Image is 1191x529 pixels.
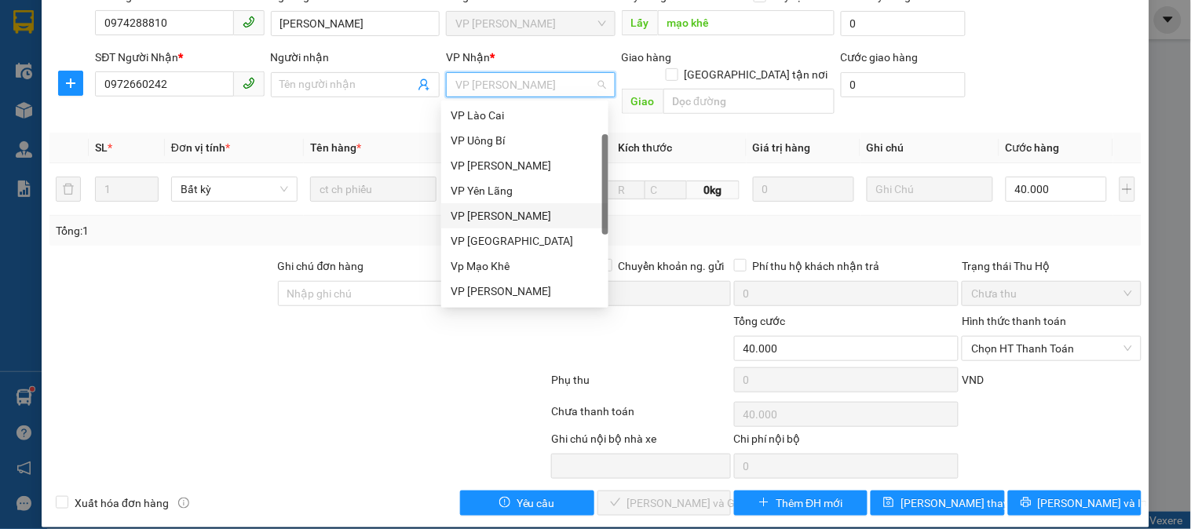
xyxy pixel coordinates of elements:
[971,337,1131,360] span: Chọn HT Thanh Toán
[95,49,264,66] div: SĐT Người Nhận
[645,181,687,199] input: C
[1021,497,1032,509] span: printer
[622,89,663,114] span: Giao
[597,181,645,199] input: R
[58,71,83,96] button: plus
[734,430,959,454] div: Chi phí nội bộ
[776,494,842,512] span: Thêm ĐH mới
[441,128,608,153] div: VP Uông Bí
[451,257,599,275] div: Vp Mạo Khê
[499,497,510,509] span: exclamation-circle
[841,51,919,64] label: Cước giao hàng
[278,281,503,306] input: Ghi chú đơn hàng
[622,51,672,64] span: Giao hàng
[17,8,148,42] strong: Công ty TNHH Phúc Xuyên
[9,60,159,87] strong: 024 3236 3236 -
[841,11,966,36] input: Cước lấy hàng
[278,260,364,272] label: Ghi chú đơn hàng
[612,257,731,275] span: Chuyển khoản ng. gửi
[883,497,894,509] span: save
[734,315,786,327] span: Tổng cước
[753,177,854,202] input: 0
[1038,494,1148,512] span: [PERSON_NAME] và In
[622,10,658,35] span: Lấy
[658,10,835,35] input: Dọc đường
[59,77,82,89] span: plus
[68,494,175,512] span: Xuất hóa đơn hàng
[56,222,461,239] div: Tổng: 1
[451,132,599,149] div: VP Uông Bí
[15,105,152,147] span: Gửi hàng Hạ Long: Hotline:
[962,374,984,386] span: VND
[451,107,599,124] div: VP Lào Cai
[860,133,999,163] th: Ghi chú
[310,177,437,202] input: VD: Bàn, Ghế
[678,66,835,83] span: [GEOGRAPHIC_DATA] tận nơi
[971,282,1131,305] span: Chưa thu
[451,283,599,300] div: VP [PERSON_NAME]
[441,103,608,128] div: VP Lào Cai
[901,494,1026,512] span: [PERSON_NAME] thay đổi
[517,494,555,512] span: Yêu cầu
[451,157,599,174] div: VP [PERSON_NAME]
[747,257,886,275] span: Phí thu hộ khách nhận trả
[550,403,732,430] div: Chưa thanh toán
[871,491,1004,516] button: save[PERSON_NAME] thay đổi
[178,498,189,509] span: info-circle
[243,16,255,28] span: phone
[753,141,811,154] span: Giá trị hàng
[56,177,81,202] button: delete
[734,491,868,516] button: plusThêm ĐH mới
[758,497,769,509] span: plus
[962,257,1141,275] div: Trạng thái Thu Hộ
[451,182,599,199] div: VP Yên Lãng
[663,89,835,114] input: Dọc đường
[34,74,158,101] strong: 0888 827 827 - 0848 827 827
[8,46,159,101] span: Gửi hàng [GEOGRAPHIC_DATA]: Hotline:
[243,77,255,89] span: phone
[551,430,730,454] div: Ghi chú nội bộ nhà xe
[441,279,608,304] div: VP Loong Toòng
[1008,491,1142,516] button: printer[PERSON_NAME] và In
[441,228,608,254] div: VP Trường Chinh
[550,371,732,399] div: Phụ thu
[455,73,605,97] span: VP Hạ Long
[1120,177,1135,202] button: plus
[441,203,608,228] div: VP Minh Khai
[455,12,605,35] span: VP Hạ Long
[310,141,361,154] span: Tên hàng
[171,141,230,154] span: Đơn vị tính
[451,232,599,250] div: VP [GEOGRAPHIC_DATA]
[441,304,608,329] div: VP Chợ HL 1
[95,141,108,154] span: SL
[451,207,599,224] div: VP [PERSON_NAME]
[441,153,608,178] div: VP Trần Khát Chân
[1006,141,1060,154] span: Cước hàng
[597,491,731,516] button: check[PERSON_NAME] và Giao hàng
[441,254,608,279] div: Vp Mạo Khê
[618,141,672,154] span: Kích thước
[181,177,288,201] span: Bất kỳ
[867,177,993,202] input: Ghi Chú
[687,181,739,199] span: 0kg
[841,72,966,97] input: Cước giao hàng
[271,49,440,66] div: Người nhận
[441,178,608,203] div: VP Yên Lãng
[446,51,490,64] span: VP Nhận
[962,315,1066,327] label: Hình thức thanh toán
[460,491,594,516] button: exclamation-circleYêu cầu
[418,78,430,91] span: user-add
